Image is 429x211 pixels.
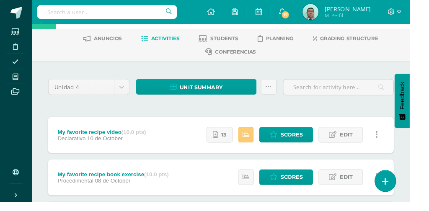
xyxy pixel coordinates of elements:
span: Feedback [417,85,425,115]
span: Mi Perfil [340,13,388,20]
a: Scores [271,133,328,149]
span: 13 [232,133,237,149]
span: Scores [294,133,317,149]
span: Edit [356,178,369,193]
a: Unit summary [142,82,269,99]
span: Anuncios [98,37,128,43]
span: 17 [294,11,303,20]
span: Planning [279,37,308,43]
img: 11ab1357778c86df3579680d15616586.png [317,4,333,21]
a: Students [208,33,250,47]
input: Search a user… [39,5,185,20]
button: Feedback - Mostrar encuesta [413,77,429,134]
a: Unidad 4 [51,83,135,99]
strong: (10.0 pts) [151,179,176,185]
a: Grading structure [328,33,396,47]
a: Planning [270,33,308,47]
div: My favorite recipe video [60,134,153,141]
span: Students [220,37,250,43]
span: [PERSON_NAME] [340,5,388,13]
span: Unidad 4 [57,83,113,99]
a: Anuncios [87,33,128,47]
div: My favorite recipe book exercise [60,179,177,185]
span: 08 de October [99,185,137,192]
span: Unit summary [188,83,233,99]
span: Scores [294,178,317,193]
a: 13 [216,133,244,149]
span: Edit [356,133,369,149]
a: Activities [148,33,188,47]
a: Conferencias [215,47,268,61]
span: Procedimental [60,185,98,192]
span: Conferencias [225,51,268,57]
span: 10 de October [91,141,129,148]
span: Declarativo [60,141,90,148]
span: Grading structure [335,37,396,43]
input: Search for activity here… [297,83,412,99]
span: Activities [158,37,188,43]
a: Scores [271,177,328,193]
strong: (10.0 pts) [127,134,152,141]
